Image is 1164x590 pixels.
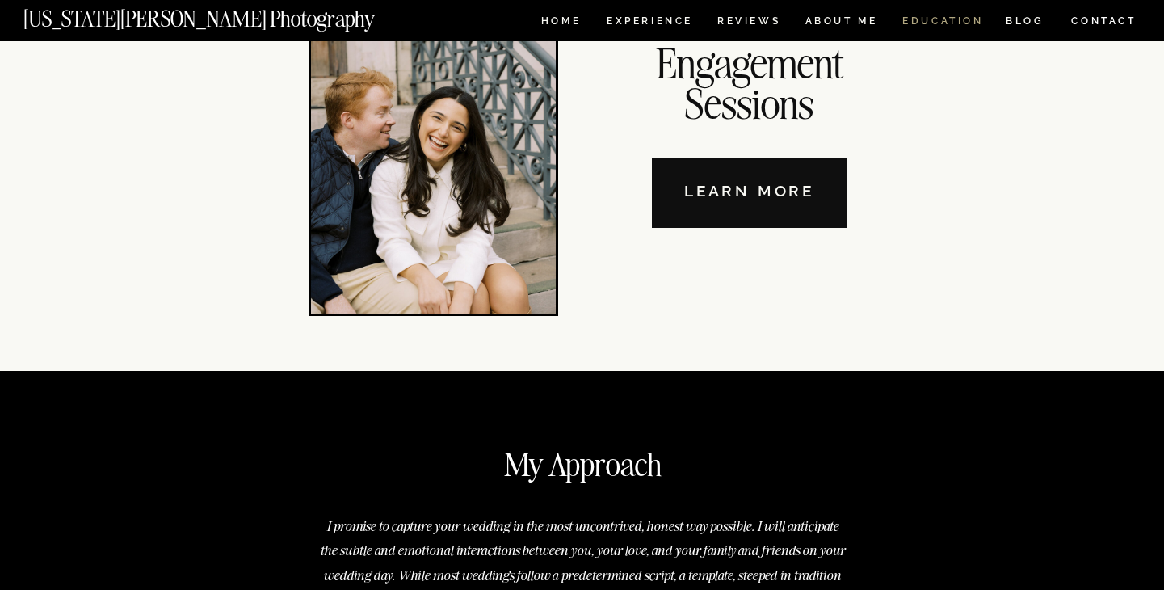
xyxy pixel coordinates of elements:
[23,8,429,22] a: [US_STATE][PERSON_NAME] Photography
[1070,12,1137,30] a: CONTACT
[805,16,878,30] a: ABOUT ME
[901,16,985,30] a: EDUCATION
[538,16,584,30] a: HOME
[717,16,778,30] a: REVIEWS
[607,16,691,30] a: Experience
[642,43,857,119] div: Engagement Sessions
[652,158,847,228] a: Learn More
[339,439,826,483] h2: My Approach
[1006,16,1044,30] a: BLOG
